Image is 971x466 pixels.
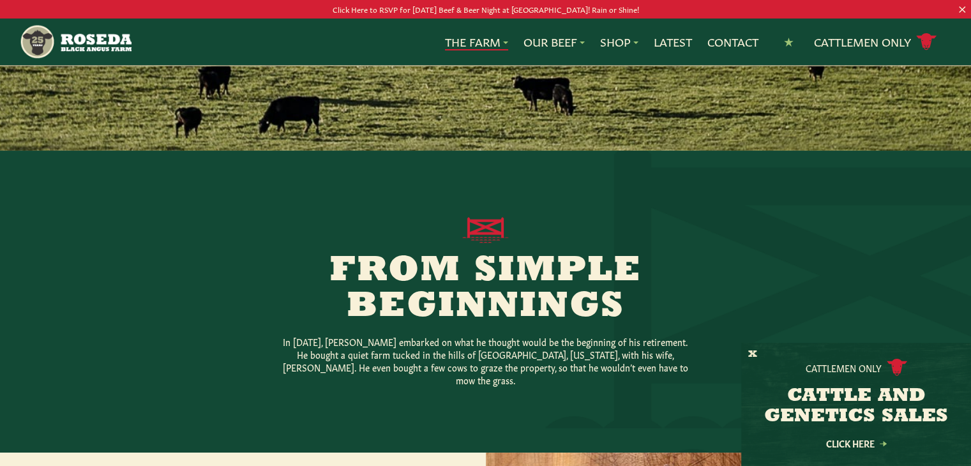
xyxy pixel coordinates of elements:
p: In [DATE], [PERSON_NAME] embarked on what he thought would be the beginning of his retirement. He... [282,335,690,386]
a: Latest [654,34,692,50]
h3: CATTLE AND GENETICS SALES [757,386,955,427]
nav: Main Navigation [19,19,951,65]
p: Click Here to RSVP for [DATE] Beef & Beer Night at [GEOGRAPHIC_DATA]! Rain or Shine! [49,3,922,16]
a: Contact [707,34,758,50]
a: Click Here [799,439,914,447]
a: Shop [600,34,638,50]
a: The Farm [445,34,508,50]
img: https://roseda.com/wp-content/uploads/2021/05/roseda-25-header.png [19,24,131,60]
img: cattle-icon.svg [887,359,907,376]
button: X [748,348,757,361]
a: Our Beef [523,34,585,50]
p: Cattlemen Only [806,361,882,374]
a: Cattlemen Only [814,31,937,53]
h2: From Simple Beginnings [241,253,731,325]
